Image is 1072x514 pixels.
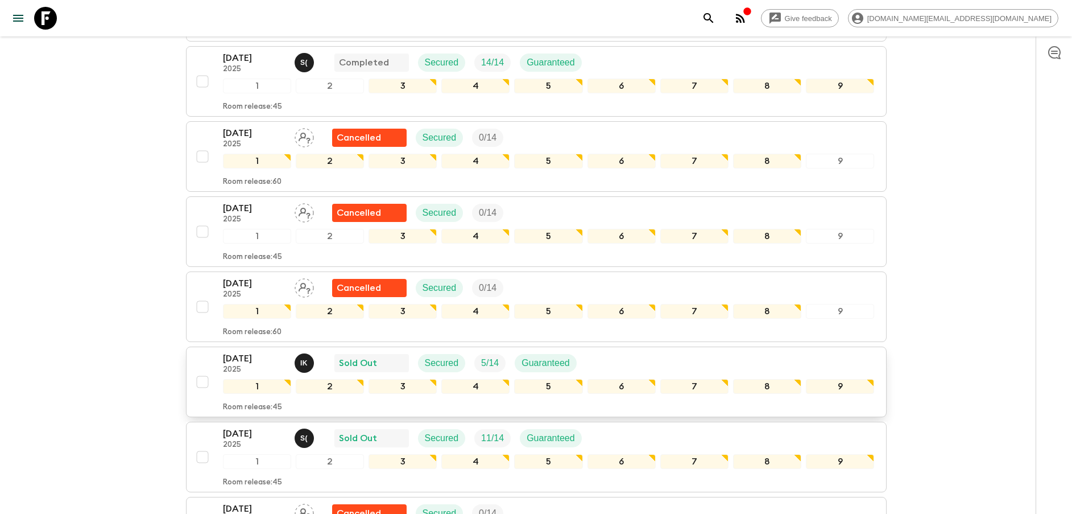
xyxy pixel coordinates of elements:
[332,204,407,222] div: Flash Pack cancellation
[223,379,291,394] div: 1
[296,154,364,168] div: 2
[587,154,656,168] div: 6
[296,454,364,469] div: 2
[186,272,887,342] button: [DATE]2025Assign pack leaderFlash Pack cancellationSecuredTrip Fill123456789Room release:60
[369,229,437,244] div: 3
[223,352,285,365] p: [DATE]
[295,131,314,141] span: Assign pack leader
[369,379,437,394] div: 3
[514,79,582,93] div: 5
[339,56,389,69] p: Completed
[481,431,504,445] p: 11 / 14
[186,46,887,117] button: [DATE]2025Shandy (Putu) Sandhi Astra JuniawanCompletedSecuredTrip FillGuaranteed123456789Room rel...
[514,229,582,244] div: 5
[186,196,887,267] button: [DATE]2025Assign pack leaderFlash Pack cancellationSecuredTrip Fill123456789Room release:45
[441,304,510,319] div: 4
[806,154,874,168] div: 9
[514,454,582,469] div: 5
[186,347,887,417] button: [DATE]2025I Komang PurnayasaSold OutSecuredTrip FillGuaranteed123456789Room release:45
[423,131,457,145] p: Secured
[441,379,510,394] div: 4
[296,229,364,244] div: 2
[587,304,656,319] div: 6
[660,229,729,244] div: 7
[416,129,463,147] div: Secured
[223,441,285,450] p: 2025
[223,253,282,262] p: Room release: 45
[332,279,407,297] div: Flash Pack cancellation
[425,56,459,69] p: Secured
[223,140,285,149] p: 2025
[587,79,656,93] div: 6
[332,129,407,147] div: Flash Pack cancellation
[339,356,377,370] p: Sold Out
[806,379,874,394] div: 9
[733,454,801,469] div: 8
[527,431,575,445] p: Guaranteed
[733,79,801,93] div: 8
[295,429,316,448] button: S(
[474,54,511,72] div: Trip Fill
[806,79,874,93] div: 9
[295,353,316,373] button: IK
[779,14,838,23] span: Give feedback
[481,56,504,69] p: 14 / 14
[295,207,314,216] span: Assign pack leader
[223,102,282,112] p: Room release: 45
[295,56,316,65] span: Shandy (Putu) Sandhi Astra Juniawan
[733,304,801,319] div: 8
[481,356,499,370] p: 5 / 14
[441,229,510,244] div: 4
[223,277,285,290] p: [DATE]
[416,279,463,297] div: Secured
[474,429,511,447] div: Trip Fill
[848,9,1058,27] div: [DOMAIN_NAME][EMAIL_ADDRESS][DOMAIN_NAME]
[514,304,582,319] div: 5
[660,304,729,319] div: 7
[223,51,285,65] p: [DATE]
[223,403,282,412] p: Room release: 45
[223,304,291,319] div: 1
[423,281,457,295] p: Secured
[472,204,503,222] div: Trip Fill
[587,454,656,469] div: 6
[223,229,291,244] div: 1
[527,56,575,69] p: Guaranteed
[369,79,437,93] div: 3
[441,454,510,469] div: 4
[296,79,364,93] div: 2
[186,121,887,192] button: [DATE]2025Assign pack leaderFlash Pack cancellationSecuredTrip Fill123456789Room release:60
[418,429,466,447] div: Secured
[223,328,282,337] p: Room release: 60
[697,7,720,30] button: search adventures
[521,356,570,370] p: Guaranteed
[660,379,729,394] div: 7
[441,154,510,168] div: 4
[514,154,582,168] div: 5
[223,65,285,74] p: 2025
[806,229,874,244] div: 9
[418,354,466,372] div: Secured
[223,178,282,187] p: Room release: 60
[186,422,887,492] button: [DATE]2025Shandy (Putu) Sandhi Astra JuniawanSold OutSecuredTrip FillGuaranteed123456789Room rele...
[660,154,729,168] div: 7
[416,204,463,222] div: Secured
[369,154,437,168] div: 3
[223,202,285,215] p: [DATE]
[733,154,801,168] div: 8
[223,478,282,487] p: Room release: 45
[223,454,291,469] div: 1
[441,79,510,93] div: 4
[296,304,364,319] div: 2
[479,131,496,145] p: 0 / 14
[223,126,285,140] p: [DATE]
[806,454,874,469] div: 9
[479,206,496,220] p: 0 / 14
[295,357,316,366] span: I Komang Purnayasa
[223,290,285,299] p: 2025
[223,215,285,224] p: 2025
[472,129,503,147] div: Trip Fill
[660,454,729,469] div: 7
[223,427,285,441] p: [DATE]
[223,154,291,168] div: 1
